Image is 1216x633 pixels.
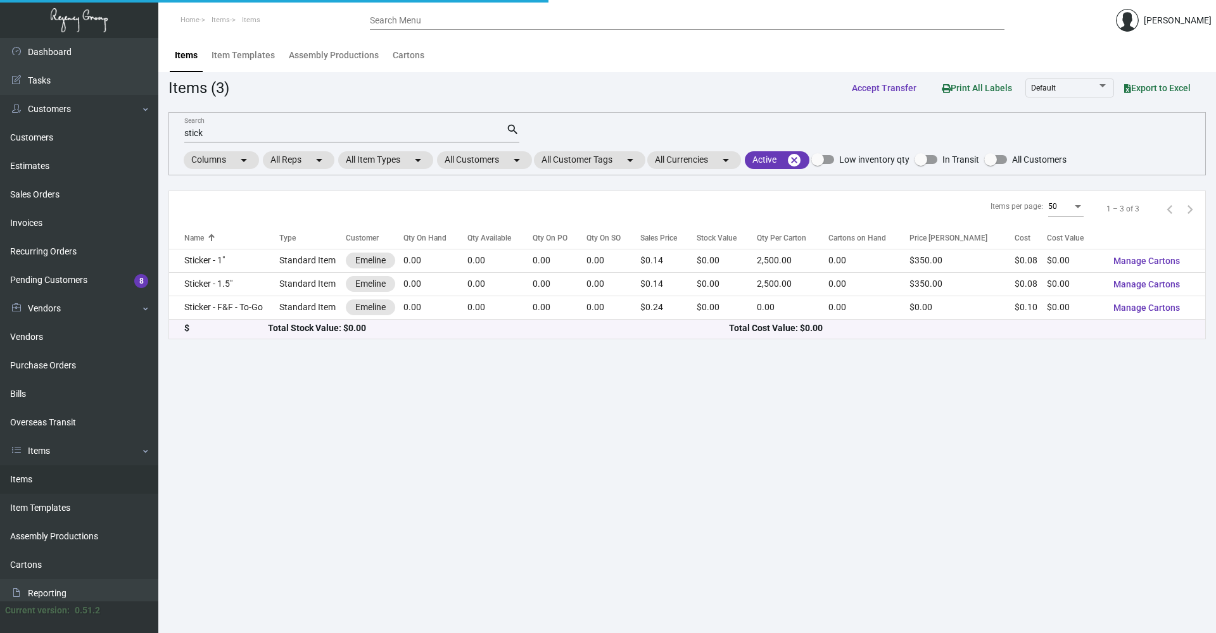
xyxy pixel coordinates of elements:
[169,272,279,296] td: Sticker - 1.5"
[586,232,621,244] div: Qty On SO
[263,151,334,169] mat-chip: All Reps
[1103,296,1190,319] button: Manage Cartons
[184,232,204,244] div: Name
[729,322,1190,335] div: Total Cost Value: $0.00
[909,272,1015,296] td: $350.00
[757,232,806,244] div: Qty Per Carton
[410,153,426,168] mat-icon: arrow_drop_down
[828,249,909,272] td: 0.00
[403,272,467,296] td: 0.00
[1015,272,1047,296] td: $0.08
[533,232,587,244] div: Qty On PO
[757,249,828,272] td: 2,500.00
[1048,203,1084,211] mat-select: Items per page:
[467,296,532,319] td: 0.00
[909,249,1015,272] td: $350.00
[697,232,757,244] div: Stock Value
[437,151,532,169] mat-chip: All Customers
[338,151,433,169] mat-chip: All Item Types
[1047,296,1103,319] td: $0.00
[169,249,279,272] td: Sticker - 1"
[509,153,524,168] mat-icon: arrow_drop_down
[279,272,346,296] td: Standard Item
[403,296,467,319] td: 0.00
[1113,303,1180,313] span: Manage Cartons
[5,604,70,617] div: Current version:
[175,49,198,62] div: Items
[586,272,640,296] td: 0.00
[355,277,386,291] div: Emeline
[745,151,809,169] mat-chip: Active
[346,227,404,249] th: Customer
[1106,203,1139,215] div: 1 – 3 of 3
[403,249,467,272] td: 0.00
[1144,14,1212,27] div: [PERSON_NAME]
[75,604,100,617] div: 0.51.2
[932,76,1022,99] button: Print All Labels
[586,249,640,272] td: 0.00
[355,254,386,267] div: Emeline
[1012,152,1067,167] span: All Customers
[697,249,757,272] td: $0.00
[852,83,916,93] span: Accept Transfer
[212,49,275,62] div: Item Templates
[403,232,467,244] div: Qty On Hand
[467,232,511,244] div: Qty Available
[312,153,327,168] mat-icon: arrow_drop_down
[533,296,587,319] td: 0.00
[1047,232,1084,244] div: Cost Value
[1160,199,1180,219] button: Previous page
[942,83,1012,93] span: Print All Labels
[828,232,909,244] div: Cartons on Hand
[1015,232,1030,244] div: Cost
[697,232,737,244] div: Stock Value
[757,272,828,296] td: 2,500.00
[467,232,532,244] div: Qty Available
[586,232,640,244] div: Qty On SO
[533,249,587,272] td: 0.00
[268,322,729,335] div: Total Stock Value: $0.00
[697,272,757,296] td: $0.00
[640,232,677,244] div: Sales Price
[355,301,386,314] div: Emeline
[640,232,697,244] div: Sales Price
[1113,256,1180,266] span: Manage Cartons
[640,249,697,272] td: $0.14
[647,151,741,169] mat-chip: All Currencies
[1047,272,1103,296] td: $0.00
[533,232,567,244] div: Qty On PO
[839,152,909,167] span: Low inventory qty
[586,296,640,319] td: 0.00
[1124,83,1191,93] span: Export to Excel
[623,153,638,168] mat-icon: arrow_drop_down
[757,232,828,244] div: Qty Per Carton
[942,152,979,167] span: In Transit
[180,16,199,24] span: Home
[212,16,230,24] span: Items
[842,77,927,99] button: Accept Transfer
[718,153,733,168] mat-icon: arrow_drop_down
[279,249,346,272] td: Standard Item
[279,232,346,244] div: Type
[506,122,519,137] mat-icon: search
[393,49,424,62] div: Cartons
[236,153,251,168] mat-icon: arrow_drop_down
[991,201,1043,212] div: Items per page:
[757,296,828,319] td: 0.00
[640,296,697,319] td: $0.24
[279,296,346,319] td: Standard Item
[169,296,279,319] td: Sticker - F&F - To-Go
[828,272,909,296] td: 0.00
[1047,249,1103,272] td: $0.00
[1015,232,1047,244] div: Cost
[828,232,886,244] div: Cartons on Hand
[1116,9,1139,32] img: admin@bootstrapmaster.com
[787,153,802,168] mat-icon: cancel
[534,151,645,169] mat-chip: All Customer Tags
[909,232,1015,244] div: Price [PERSON_NAME]
[1031,84,1056,92] span: Default
[640,272,697,296] td: $0.14
[828,296,909,319] td: 0.00
[1103,249,1190,272] button: Manage Cartons
[184,151,259,169] mat-chip: Columns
